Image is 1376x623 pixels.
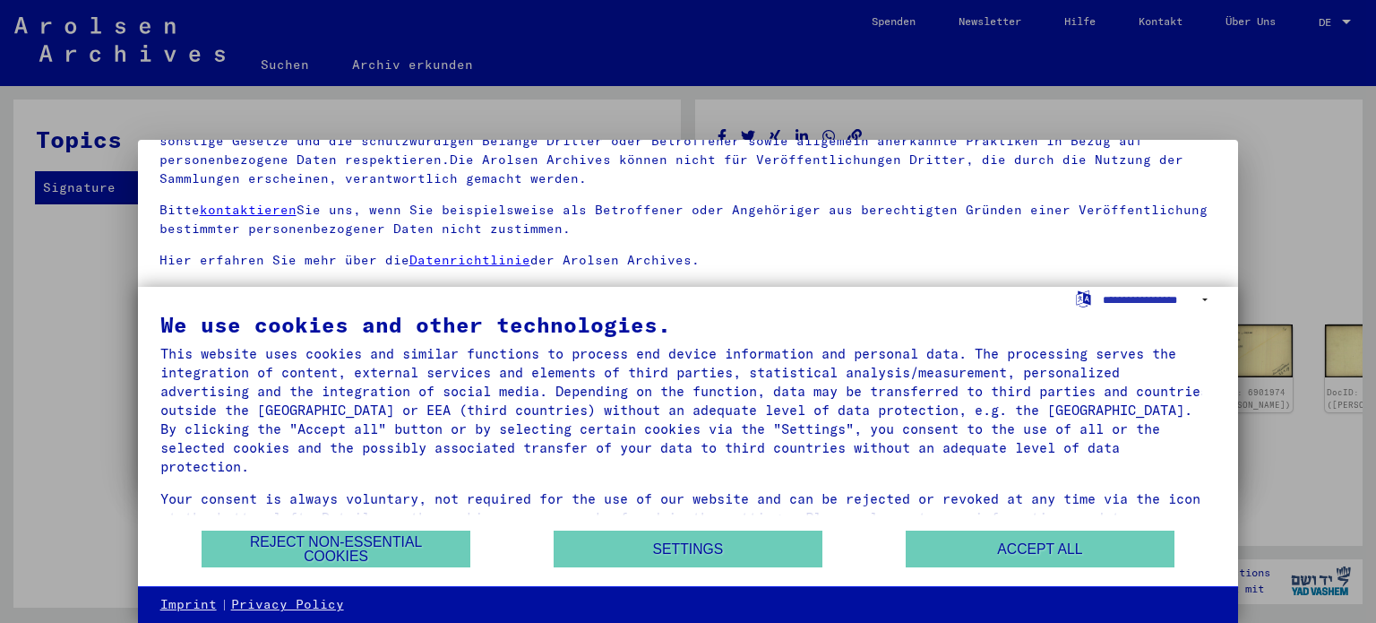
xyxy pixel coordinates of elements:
[409,252,530,268] a: Datenrichtlinie
[159,251,1217,270] p: Hier erfahren Sie mehr über die der Arolsen Archives.
[160,489,1217,546] div: Your consent is always voluntary, not required for the use of our website and can be rejected or ...
[160,596,217,614] a: Imprint
[906,531,1174,567] button: Accept all
[159,94,1217,188] p: Bitte beachten Sie, dass dieses Portal über NS - Verfolgte sensible Daten zu identifizierten oder...
[231,596,344,614] a: Privacy Policy
[159,201,1217,238] p: Bitte Sie uns, wenn Sie beispielsweise als Betroffener oder Angehöriger aus berechtigten Gründen ...
[554,531,822,567] button: Settings
[200,202,297,218] a: kontaktieren
[160,344,1217,476] div: This website uses cookies and similar functions to process end device information and personal da...
[202,531,470,567] button: Reject non-essential cookies
[160,314,1217,335] div: We use cookies and other technologies.
[159,282,1217,320] p: Von einigen Dokumenten werden in den Arolsen Archives nur Kopien aufbewahrt.Die Originale sowie d...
